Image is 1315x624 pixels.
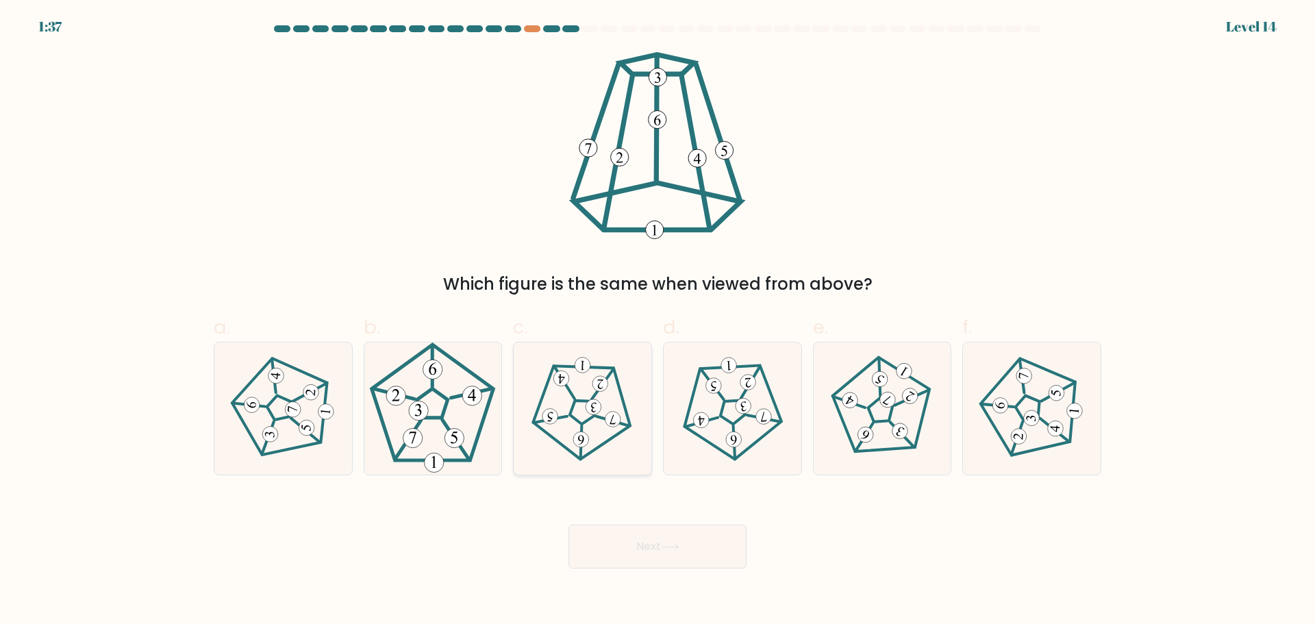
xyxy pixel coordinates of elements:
[663,314,679,340] span: d.
[813,314,828,340] span: e.
[38,16,62,37] div: 1:37
[513,314,528,340] span: c.
[1226,16,1277,37] div: Level 14
[568,525,747,569] button: Next
[214,314,230,340] span: a.
[364,314,380,340] span: b.
[222,272,1093,297] div: Which figure is the same when viewed from above?
[962,314,972,340] span: f.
